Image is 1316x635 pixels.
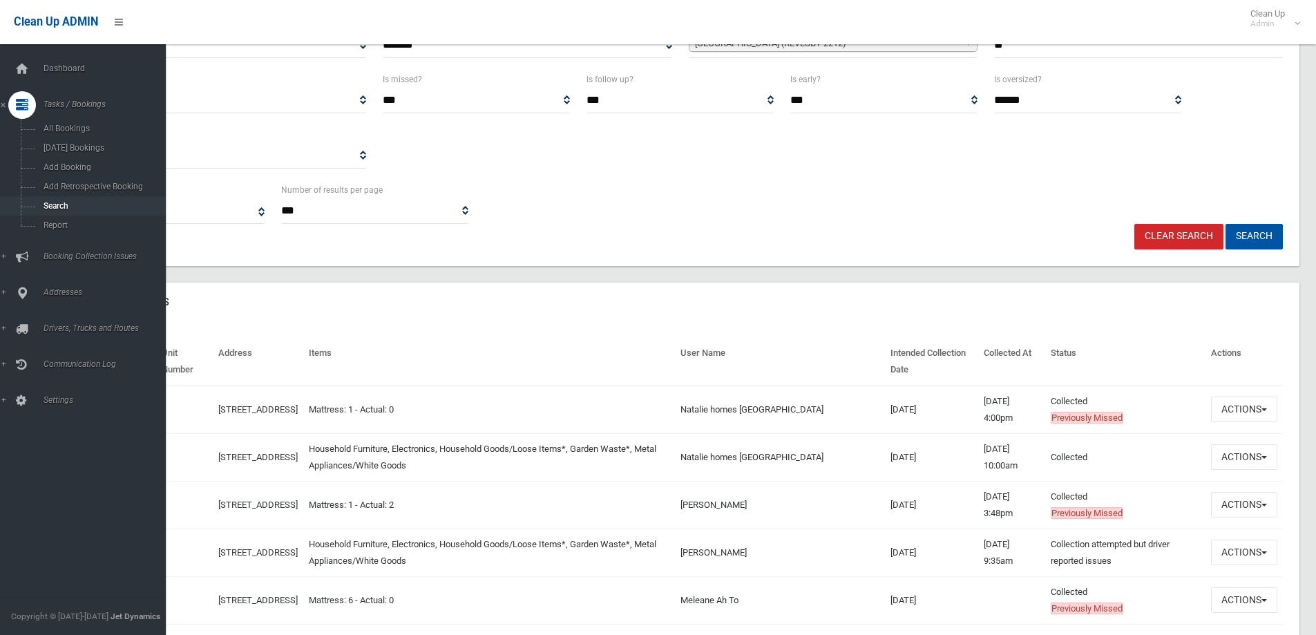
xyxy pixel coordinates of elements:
[39,220,164,230] span: Report
[39,124,164,133] span: All Bookings
[218,404,298,415] a: [STREET_ADDRESS]
[885,338,978,386] th: Intended Collection Date
[675,576,885,624] td: Meleane Ah To
[156,338,213,386] th: Unit Number
[587,72,633,87] label: Is follow up?
[1045,529,1205,576] td: Collection attempted but driver reported issues
[1051,412,1123,424] span: Previously Missed
[1243,8,1299,29] span: Clean Up
[1211,397,1277,422] button: Actions
[39,395,176,405] span: Settings
[218,595,298,605] a: [STREET_ADDRESS]
[1211,587,1277,613] button: Actions
[978,386,1045,434] td: [DATE] 4:00pm
[675,433,885,481] td: Natalie homes [GEOGRAPHIC_DATA]
[39,287,176,297] span: Addresses
[39,201,164,211] span: Search
[675,481,885,529] td: [PERSON_NAME]
[1226,224,1283,249] button: Search
[218,452,298,462] a: [STREET_ADDRESS]
[1250,19,1285,29] small: Admin
[213,338,303,386] th: Address
[675,386,885,434] td: Natalie homes [GEOGRAPHIC_DATA]
[39,143,164,153] span: [DATE] Bookings
[675,529,885,576] td: [PERSON_NAME]
[281,182,383,198] label: Number of results per page
[111,612,160,621] strong: Jet Dynamics
[885,433,978,481] td: [DATE]
[39,323,176,333] span: Drivers, Trucks and Routes
[303,529,675,576] td: Household Furniture, Electronics, Household Goods/Loose Items*, Garden Waste*, Metal Appliances/W...
[1045,481,1205,529] td: Collected
[1051,603,1123,614] span: Previously Missed
[1051,507,1123,519] span: Previously Missed
[39,359,176,369] span: Communication Log
[885,386,978,434] td: [DATE]
[39,99,176,109] span: Tasks / Bookings
[1211,540,1277,565] button: Actions
[1205,338,1283,386] th: Actions
[303,481,675,529] td: Mattress: 1 - Actual: 2
[1045,386,1205,434] td: Collected
[994,72,1042,87] label: Is oversized?
[885,576,978,624] td: [DATE]
[39,162,164,172] span: Add Booking
[978,529,1045,576] td: [DATE] 9:35am
[218,500,298,510] a: [STREET_ADDRESS]
[885,529,978,576] td: [DATE]
[1134,224,1223,249] a: Clear Search
[675,338,885,386] th: User Name
[1045,576,1205,624] td: Collected
[39,252,176,261] span: Booking Collection Issues
[383,72,422,87] label: Is missed?
[1045,433,1205,481] td: Collected
[303,576,675,624] td: Mattress: 6 - Actual: 0
[218,547,298,558] a: [STREET_ADDRESS]
[303,338,675,386] th: Items
[303,386,675,434] td: Mattress: 1 - Actual: 0
[1045,338,1205,386] th: Status
[303,433,675,481] td: Household Furniture, Electronics, Household Goods/Loose Items*, Garden Waste*, Metal Appliances/W...
[1211,444,1277,470] button: Actions
[14,15,98,28] span: Clean Up ADMIN
[39,64,176,73] span: Dashboard
[978,481,1045,529] td: [DATE] 3:48pm
[885,481,978,529] td: [DATE]
[11,612,108,621] span: Copyright © [DATE]-[DATE]
[39,182,164,191] span: Add Retrospective Booking
[978,338,1045,386] th: Collected At
[790,72,821,87] label: Is early?
[1211,492,1277,518] button: Actions
[978,433,1045,481] td: [DATE] 10:00am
